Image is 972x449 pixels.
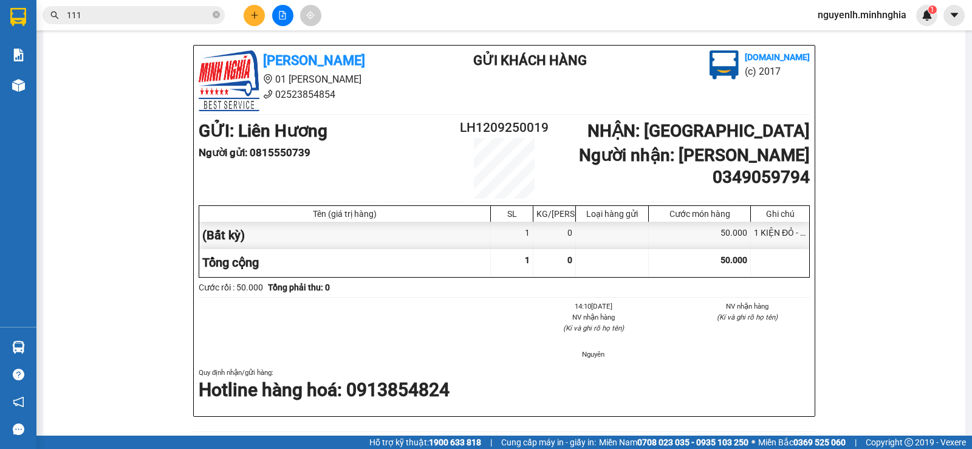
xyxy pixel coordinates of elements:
[70,29,80,39] span: environment
[12,79,25,92] img: warehouse-icon
[199,367,810,403] div: Quy định nhận/gửi hàng :
[453,118,555,138] h2: LH1209250019
[649,222,751,249] div: 50.000
[751,222,809,249] div: 1 KIỆN ĐỎ - CƠ BIDA
[244,5,265,26] button: plus
[494,209,530,219] div: SL
[250,11,259,19] span: plus
[930,5,934,14] span: 1
[213,10,220,21] span: close-circle
[13,423,24,435] span: message
[855,436,857,449] span: |
[199,379,450,400] strong: Hotline hàng hoá: 0913854824
[300,5,321,26] button: aim
[202,209,487,219] div: Tên (giá trị hàng)
[429,437,481,447] strong: 1900 633 818
[490,436,492,449] span: |
[587,121,810,141] b: NHẬN : [GEOGRAPHIC_DATA]
[685,301,810,312] li: NV nhận hàng
[10,8,26,26] img: logo-vxr
[943,5,965,26] button: caret-down
[758,436,846,449] span: Miền Bắc
[199,87,425,102] li: 02523854854
[5,5,66,66] img: logo.jpg
[905,438,913,447] span: copyright
[13,369,24,380] span: question-circle
[5,76,134,96] b: GỬI : Liên Hương
[531,301,656,312] li: 14:10[DATE]
[717,313,778,321] i: (Kí và ghi rõ họ tên)
[13,396,24,408] span: notification
[268,283,330,292] b: Tổng phải thu: 0
[491,222,533,249] div: 1
[473,53,587,68] b: Gửi khách hàng
[50,11,59,19] span: search
[5,42,231,57] li: 02523854854
[751,440,755,445] span: ⚪️
[928,5,937,14] sup: 1
[579,209,645,219] div: Loại hàng gửi
[533,222,576,249] div: 0
[563,324,624,332] i: (Kí và ghi rõ họ tên)
[369,436,481,449] span: Hỗ trợ kỹ thuật:
[70,44,80,54] span: phone
[272,5,293,26] button: file-add
[202,255,259,270] span: Tổng cộng
[263,89,273,99] span: phone
[754,209,806,219] div: Ghi chú
[745,52,810,62] b: [DOMAIN_NAME]
[199,222,491,249] div: (Bất kỳ)
[199,146,310,159] b: Người gửi : 0815550739
[306,11,315,19] span: aim
[599,436,748,449] span: Miền Nam
[199,72,425,87] li: 01 [PERSON_NAME]
[263,74,273,84] span: environment
[579,145,810,187] b: Người nhận : [PERSON_NAME] 0349059794
[5,27,231,42] li: 01 [PERSON_NAME]
[67,9,210,22] input: Tìm tên, số ĐT hoặc mã đơn
[536,209,572,219] div: KG/[PERSON_NAME]
[12,49,25,61] img: solution-icon
[199,281,263,294] div: Cước rồi : 50.000
[278,11,287,19] span: file-add
[710,50,739,80] img: logo.jpg
[525,255,530,265] span: 1
[745,64,810,79] li: (c) 2017
[637,437,748,447] strong: 0708 023 035 - 0935 103 250
[808,7,916,22] span: nguyenlh.minhnghia
[793,437,846,447] strong: 0369 525 060
[199,50,259,111] img: logo.jpg
[531,349,656,360] li: Nguyên
[531,312,656,323] li: NV nhận hàng
[720,255,747,265] span: 50.000
[652,209,747,219] div: Cước món hàng
[199,121,327,141] b: GỬI : Liên Hương
[213,11,220,18] span: close-circle
[12,341,25,354] img: warehouse-icon
[922,10,933,21] img: icon-new-feature
[70,8,172,23] b: [PERSON_NAME]
[263,53,365,68] b: [PERSON_NAME]
[567,255,572,265] span: 0
[949,10,960,21] span: caret-down
[501,436,596,449] span: Cung cấp máy in - giấy in:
